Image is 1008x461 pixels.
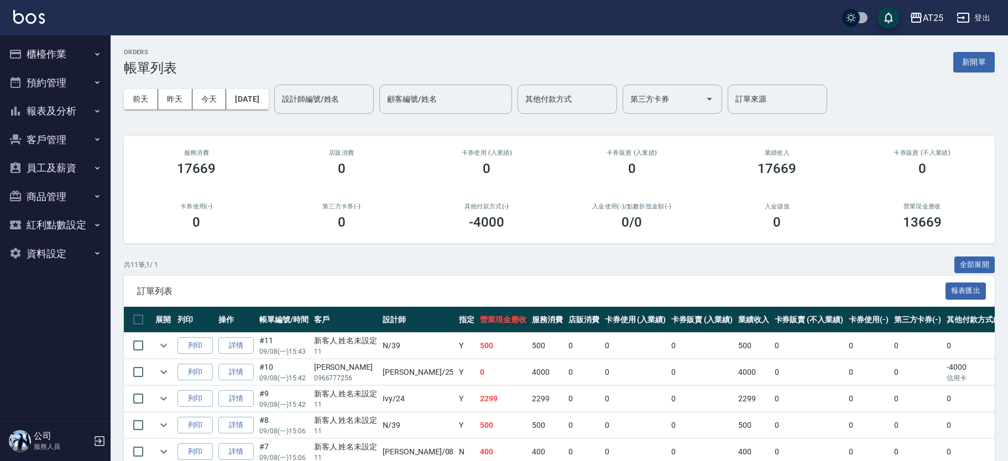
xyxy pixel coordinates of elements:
p: 09/08 (一) 15:42 [259,373,309,383]
td: N /39 [380,412,456,438]
h2: 業績收入 [718,149,837,156]
td: 500 [735,412,772,438]
button: expand row [155,337,172,354]
td: 0 [602,359,669,385]
th: 營業現金應收 [477,307,529,333]
h3: 服務消費 [137,149,256,156]
td: #11 [257,333,311,359]
td: 0 [891,412,944,438]
th: 客戶 [311,307,380,333]
button: 全部展開 [954,256,995,274]
button: 新開單 [953,52,995,72]
td: [PERSON_NAME] /25 [380,359,456,385]
td: 500 [477,333,529,359]
h3: 0 [338,161,346,176]
td: 0 [668,359,735,385]
th: 展開 [153,307,175,333]
td: 0 [566,359,602,385]
div: 新客人 姓名未設定 [314,441,378,453]
h2: 卡券販賣 (不入業績) [863,149,982,156]
button: 今天 [192,89,227,109]
td: 0 [944,386,1005,412]
button: 員工及薪資 [4,154,106,182]
h3: 0 [773,214,781,230]
button: expand row [155,443,172,460]
td: 0 [668,333,735,359]
th: 卡券販賣 (入業績) [668,307,735,333]
td: 2299 [529,386,566,412]
button: [DATE] [226,89,268,109]
button: 前天 [124,89,158,109]
div: 新客人 姓名未設定 [314,335,378,347]
div: 新客人 姓名未設定 [314,388,378,400]
button: 列印 [177,337,213,354]
td: 0 [846,386,891,412]
td: N /39 [380,333,456,359]
td: 4000 [529,359,566,385]
td: 0 [772,386,846,412]
th: 服務消費 [529,307,566,333]
button: expand row [155,364,172,380]
button: 資料設定 [4,239,106,268]
td: 0 [891,386,944,412]
td: 0 [891,333,944,359]
h3: -4000 [469,214,504,230]
a: 詳情 [218,337,254,354]
p: 0966777256 [314,373,378,383]
button: 報表及分析 [4,97,106,125]
button: expand row [155,417,172,433]
th: 第三方卡券(-) [891,307,944,333]
td: 0 [602,412,669,438]
a: 詳情 [218,443,254,460]
th: 設計師 [380,307,456,333]
h3: 0 [483,161,490,176]
button: 登出 [952,8,995,28]
button: 昨天 [158,89,192,109]
td: 0 [846,333,891,359]
td: 0 [668,412,735,438]
p: 共 11 筆, 1 / 1 [124,260,158,270]
th: 列印 [175,307,216,333]
a: 新開單 [953,56,995,67]
p: 09/08 (一) 15:43 [259,347,309,357]
div: 新客人 姓名未設定 [314,415,378,426]
th: 其他付款方式(-) [944,307,1005,333]
h2: 店販消費 [283,149,401,156]
h3: 0 /0 [621,214,642,230]
td: 500 [529,333,566,359]
td: 4000 [735,359,772,385]
button: AT25 [905,7,948,29]
p: 09/08 (一) 15:42 [259,400,309,410]
h2: 其他付款方式(-) [427,203,546,210]
td: Y [456,359,477,385]
h3: 0 [628,161,636,176]
h2: 入金使用(-) /點數折抵金額(-) [573,203,692,210]
div: [PERSON_NAME] [314,362,378,373]
button: 客戶管理 [4,125,106,154]
td: 0 [566,386,602,412]
th: 業績收入 [735,307,772,333]
th: 卡券使用 (入業績) [602,307,669,333]
button: Open [701,90,718,108]
button: 列印 [177,390,213,407]
h3: 0 [192,214,200,230]
td: 0 [891,359,944,385]
td: 0 [846,412,891,438]
button: 櫃檯作業 [4,40,106,69]
td: 0 [566,333,602,359]
h3: 0 [918,161,926,176]
button: 報表匯出 [946,282,986,300]
h2: 入金儲值 [718,203,837,210]
h5: 公司 [34,431,90,442]
td: 0 [772,412,846,438]
th: 帳單編號/時間 [257,307,311,333]
td: 500 [477,412,529,438]
h2: 卡券使用 (入業績) [427,149,546,156]
h3: 13669 [903,214,942,230]
a: 詳情 [218,417,254,434]
td: #10 [257,359,311,385]
h2: 第三方卡券(-) [283,203,401,210]
td: Y [456,412,477,438]
a: 詳情 [218,390,254,407]
td: 0 [772,359,846,385]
